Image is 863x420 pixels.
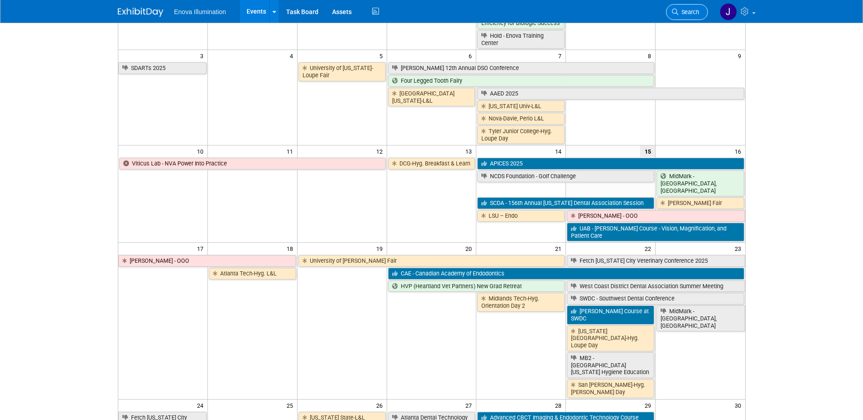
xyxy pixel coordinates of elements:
[388,268,744,280] a: CAE - Canadian Academy of Endodontics
[644,400,655,411] span: 29
[720,3,737,20] img: Janelle Tlusty
[737,50,745,61] span: 9
[477,88,744,100] a: AAED 2025
[557,50,565,61] span: 7
[554,145,565,157] span: 14
[464,243,476,254] span: 20
[196,243,207,254] span: 17
[286,145,297,157] span: 11
[734,243,745,254] span: 23
[567,210,745,222] a: [PERSON_NAME] - OOO
[379,50,387,61] span: 5
[388,158,475,170] a: DCG-Hyg. Breakfast & Learn
[477,158,744,170] a: APICES 2025
[298,62,386,81] a: University of [US_STATE]-Loupe Fair
[554,400,565,411] span: 28
[477,170,654,182] a: NCDS Foundation - Golf Challenge
[468,50,476,61] span: 6
[567,223,744,241] a: UAB - [PERSON_NAME] Course - Vision, Magnification, and Patient Care
[196,145,207,157] span: 10
[567,305,654,324] a: [PERSON_NAME] Course at SWDC
[477,30,565,49] a: Hold - Enova Training Center
[119,158,386,170] a: Viticus Lab - NVA Power Into Practice
[666,4,708,20] a: Search
[656,305,745,331] a: MidMark - [GEOGRAPHIC_DATA], [GEOGRAPHIC_DATA]
[477,293,565,311] a: Midlands Tech-Hyg. Orientation Day 2
[477,113,565,125] a: Nova-Davie, Perio L&L
[647,50,655,61] span: 8
[388,75,655,87] a: Four Legged Tooth Fairy
[640,145,655,157] span: 15
[554,243,565,254] span: 21
[678,9,699,15] span: Search
[567,325,654,351] a: [US_STATE][GEOGRAPHIC_DATA]-Hyg. Loupe Day
[286,243,297,254] span: 18
[286,400,297,411] span: 25
[464,400,476,411] span: 27
[375,400,387,411] span: 26
[118,62,207,74] a: SDARTs 2025
[567,352,654,378] a: MB2 - [GEOGRAPHIC_DATA][US_STATE] Hygiene Education
[567,293,744,305] a: SWDC - Southwest Dental Conference
[196,400,207,411] span: 24
[298,255,565,267] a: University of [PERSON_NAME] Fair
[118,255,296,267] a: [PERSON_NAME] - OOO
[118,8,163,17] img: ExhibitDay
[567,379,654,398] a: San [PERSON_NAME]-Hyg. [PERSON_NAME] Day
[375,145,387,157] span: 12
[199,50,207,61] span: 3
[656,170,744,196] a: MidMark - [GEOGRAPHIC_DATA], [GEOGRAPHIC_DATA]
[644,243,655,254] span: 22
[388,88,475,106] a: [GEOGRAPHIC_DATA][US_STATE]-L&L
[734,145,745,157] span: 16
[209,268,296,280] a: Atlanta Tech-Hyg. L&L
[734,400,745,411] span: 30
[567,280,745,292] a: West Coast District Dental Association Summer Meeting
[388,62,655,74] a: [PERSON_NAME] 12th Annual DSO Conference
[477,210,565,222] a: LSU – Endo
[388,280,565,292] a: HVP (Heartland Vet Partners) New Grad Retreat
[477,100,565,112] a: [US_STATE] Univ-L&L
[477,125,565,144] a: Tyler Junior College-Hyg. Loupe Day
[375,243,387,254] span: 19
[656,197,744,209] a: [PERSON_NAME] Fair
[289,50,297,61] span: 4
[174,8,226,15] span: Enova Illumination
[567,255,745,267] a: Fetch [US_STATE] City Veterinary Conference 2025
[464,145,476,157] span: 13
[477,197,654,209] a: SCDA - 156th Annual [US_STATE] Dental Association Session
